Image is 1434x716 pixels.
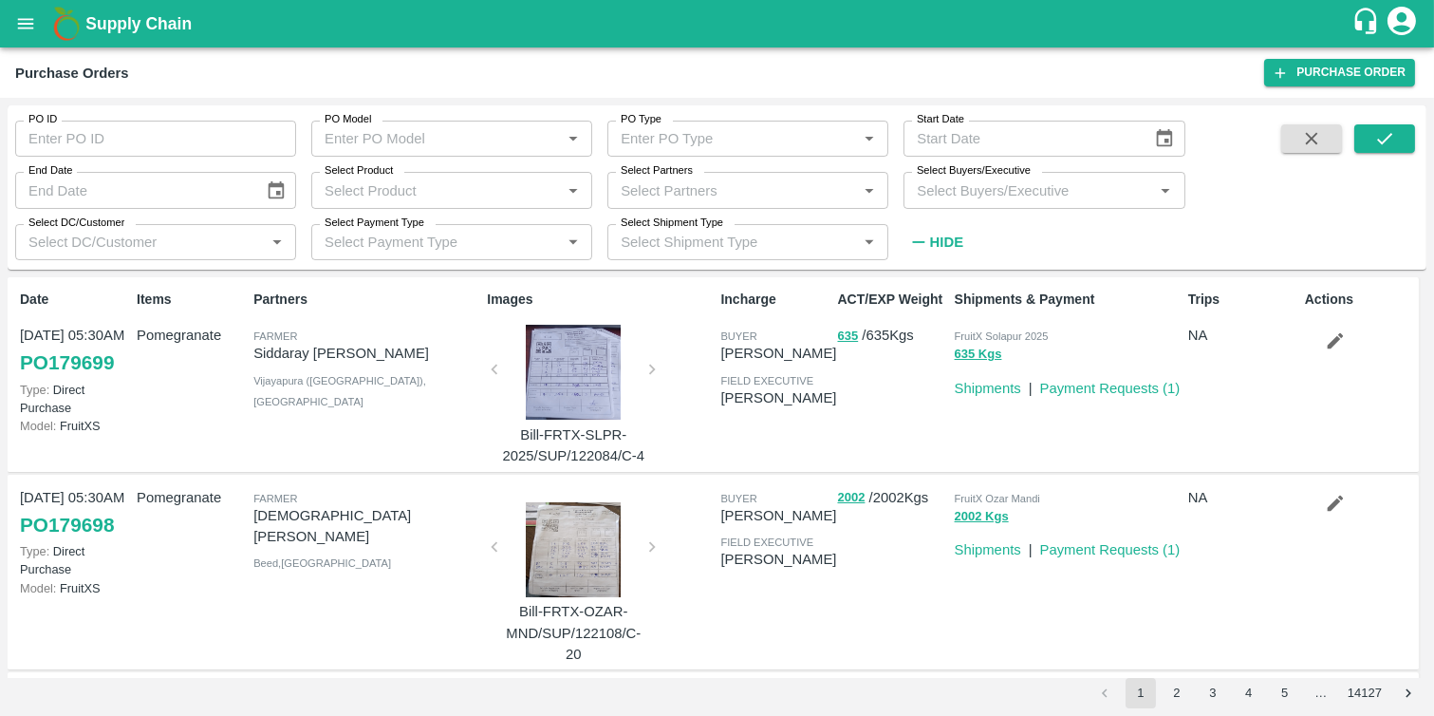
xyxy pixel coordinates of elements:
[28,112,57,127] label: PO ID
[613,230,827,254] input: Select Shipment Type
[1385,4,1419,44] div: account of current user
[838,326,859,348] button: 635
[20,290,129,310] p: Date
[955,344,1002,366] button: 635 Kgs
[47,5,85,43] img: logo
[325,163,393,179] label: Select Product
[1351,7,1385,41] div: customer-support
[720,343,836,364] p: [PERSON_NAME]
[20,419,56,433] span: Model:
[21,230,259,254] input: Select DC/Customer
[720,505,836,526] p: [PERSON_NAME]
[955,542,1021,557] a: Shipments
[1188,487,1297,508] p: NA
[857,179,882,203] button: Open
[955,493,1040,504] span: FruitX Ozar Mandi
[1153,179,1178,203] button: Open
[838,487,866,509] button: 2002
[909,178,1147,202] input: Select Buyers/Executive
[137,325,246,346] p: Pomegranate
[621,216,723,231] label: Select Shipment Type
[917,163,1031,179] label: Select Buyers/Executive
[613,178,851,202] input: Select Partners
[20,542,129,578] p: Direct Purchase
[258,173,294,209] button: Choose date
[28,163,72,179] label: End Date
[613,126,851,151] input: Enter PO Type
[325,216,424,231] label: Select Payment Type
[955,330,1049,342] span: FruitX Solapur 2025
[955,290,1181,310] p: Shipments & Payment
[857,230,882,254] button: Open
[137,290,246,310] p: Items
[20,544,49,558] span: Type:
[1021,532,1033,560] div: |
[137,487,246,508] p: Pomegranate
[253,493,297,504] span: Farmer
[1188,325,1297,346] p: NA
[903,121,1139,157] input: Start Date
[1306,685,1336,703] div: …
[1040,542,1181,557] a: Payment Requests (1)
[502,424,644,467] p: Bill-FRTX-SLPR-2025/SUP/122084/C-4
[1021,370,1033,399] div: |
[621,163,693,179] label: Select Partners
[1087,678,1426,708] nav: pagination navigation
[838,487,947,509] p: / 2002 Kgs
[20,581,56,595] span: Model:
[720,493,756,504] span: buyer
[561,179,586,203] button: Open
[28,216,124,231] label: Select DC/Customer
[253,375,426,407] span: Vijayapura ([GEOGRAPHIC_DATA]) , [GEOGRAPHIC_DATA]
[1270,678,1300,708] button: Go to page 5
[1393,678,1424,708] button: Go to next page
[1162,678,1192,708] button: Go to page 2
[917,112,964,127] label: Start Date
[720,549,836,570] p: [PERSON_NAME]
[253,330,297,342] span: Farmer
[253,505,479,548] p: [DEMOGRAPHIC_DATA] [PERSON_NAME]
[838,325,947,347] p: / 635 Kgs
[561,230,586,254] button: Open
[561,126,586,151] button: Open
[1342,678,1387,708] button: Go to page 14127
[325,112,372,127] label: PO Model
[720,387,836,408] p: [PERSON_NAME]
[253,343,479,364] p: Siddaray [PERSON_NAME]
[621,112,661,127] label: PO Type
[1146,121,1183,157] button: Choose date
[720,537,813,548] span: field executive
[1264,59,1415,86] a: Purchase Order
[720,290,829,310] p: Incharge
[1126,678,1156,708] button: page 1
[1040,381,1181,396] a: Payment Requests (1)
[85,14,192,33] b: Supply Chain
[903,226,968,258] button: Hide
[20,508,114,542] a: PO179698
[20,383,49,397] span: Type:
[20,346,114,380] a: PO179699
[1188,290,1297,310] p: Trips
[265,230,289,254] button: Open
[487,290,713,310] p: Images
[1198,678,1228,708] button: Go to page 3
[857,126,882,151] button: Open
[15,121,296,157] input: Enter PO ID
[317,126,555,151] input: Enter PO Model
[15,61,129,85] div: Purchase Orders
[720,330,756,342] span: buyer
[317,178,555,202] input: Select Product
[20,325,129,346] p: [DATE] 05:30AM
[20,579,129,597] p: FruitXS
[1234,678,1264,708] button: Go to page 4
[502,601,644,665] p: Bill-FRTX-OZAR-MND/SUP/122108/C-20
[20,487,129,508] p: [DATE] 05:30AM
[317,230,531,254] input: Select Payment Type
[930,235,963,250] strong: Hide
[838,290,947,310] p: ACT/EXP Weight
[720,375,813,386] span: field executive
[1305,290,1414,310] p: Actions
[4,2,47,46] button: open drawer
[253,290,479,310] p: Partners
[955,381,1021,396] a: Shipments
